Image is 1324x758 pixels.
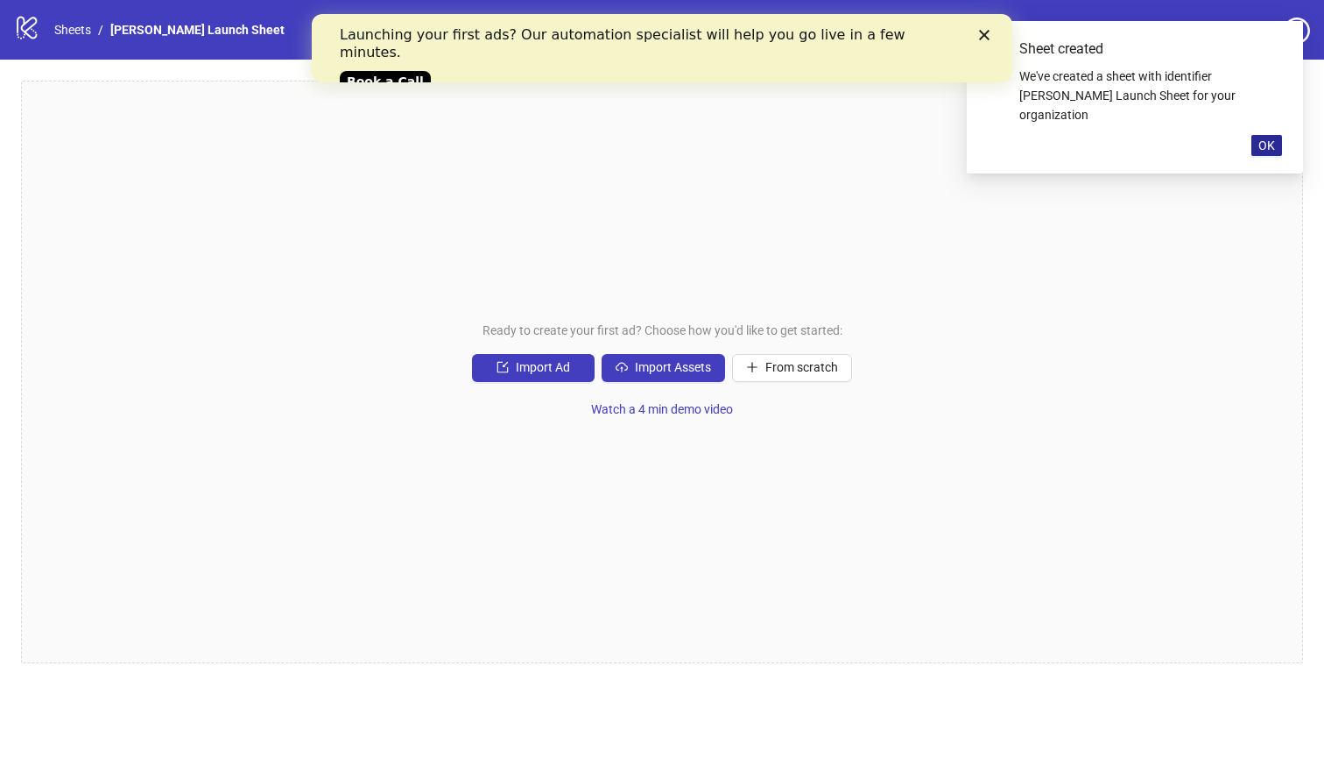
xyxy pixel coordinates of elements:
button: Import Ad [472,354,595,382]
span: Ready to create your first ad? Choose how you'd like to get started: [482,321,842,340]
span: Watch a 4 min demo video [591,402,733,416]
span: Import Assets [635,360,711,374]
button: Import Assets [602,354,725,382]
iframe: Intercom live chat banner [312,14,1012,82]
a: [PERSON_NAME] Launch Sheet [107,20,288,39]
span: import [496,361,509,373]
button: Watch a 4 min demo video [577,396,747,424]
span: OK [1258,138,1275,152]
div: Close [667,16,685,26]
span: cloud-upload [616,361,628,373]
span: From scratch [765,360,838,374]
a: Close [1263,39,1282,58]
span: question-circle [1284,18,1310,44]
a: Book a Call [28,57,119,78]
a: Settings [1185,18,1277,46]
li: / [98,20,103,39]
div: We've created a sheet with identifier [PERSON_NAME] Launch Sheet for your organization [1019,67,1282,124]
div: Sheet created [1019,39,1282,60]
button: OK [1251,135,1282,156]
a: Sheets [51,20,95,39]
span: plus [746,361,758,373]
span: Import Ad [516,360,570,374]
button: From scratch [732,354,852,382]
